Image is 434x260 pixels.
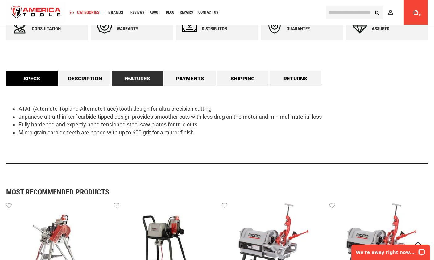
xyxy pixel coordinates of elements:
a: Specs [6,71,58,86]
a: Payments [164,71,216,86]
button: Search [371,6,383,18]
div: 45 day Guarantee [287,21,324,32]
a: Description [59,71,110,86]
span: Blog [166,11,174,14]
span: 0 [419,13,421,17]
a: Reviews [128,8,147,17]
a: Shipping [217,71,269,86]
li: Japanese ultra-thin kerf carbide-tipped design provides smoother cuts with less drag on the motor... [19,113,428,121]
a: Features [112,71,163,86]
a: Brands [105,8,126,17]
a: Categories [67,8,102,17]
li: ATAF (Alternate Top and Alternate Face) tooth design for ultra precision cutting [19,105,428,113]
span: Reviews [130,11,144,14]
li: Micro-grain carbide teeth are honed with up to 600 grit for a mirror finish [19,129,428,137]
div: Free online consultation [32,21,69,32]
li: Fully hardened and expertly hand-tensioned steel saw plates for true cuts [19,121,428,129]
a: store logo [6,1,66,24]
a: Returns [270,71,321,86]
div: Lifetime warranty [117,21,154,32]
div: 100% quality assured [372,21,409,32]
a: Contact Us [196,8,221,17]
a: Repairs [177,8,196,17]
strong: Most Recommended Products [6,188,406,196]
img: America Tools [6,1,66,24]
span: Repairs [180,11,193,14]
div: Certified Distributor [202,21,239,32]
span: About [150,11,160,14]
a: About [147,8,163,17]
span: Categories [70,10,100,15]
span: Brands [108,10,123,15]
a: Blog [163,8,177,17]
span: Contact Us [198,11,218,14]
iframe: LiveChat chat widget [347,241,434,260]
